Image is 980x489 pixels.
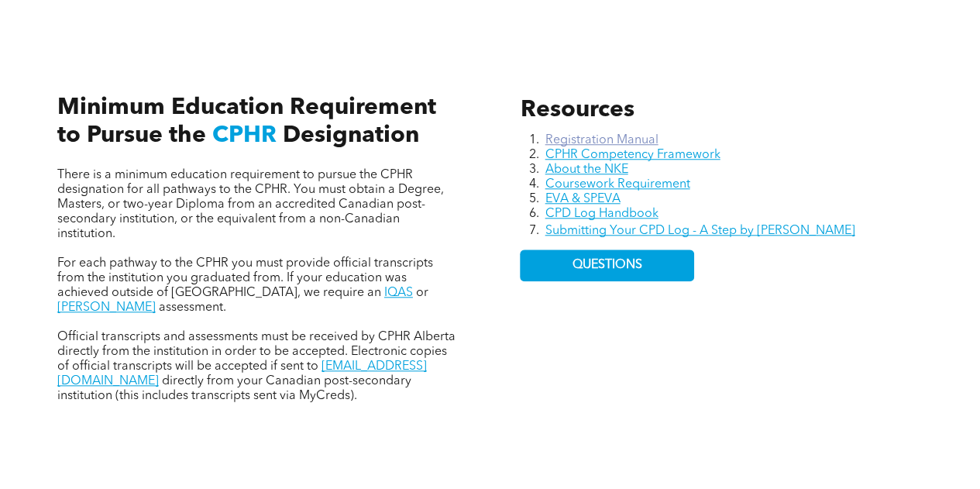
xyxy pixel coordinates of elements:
[520,98,634,122] span: Resources
[545,164,628,176] a: About the NKE
[520,250,694,281] a: QUESTIONS
[545,178,689,191] a: Coursework Requirement
[159,301,226,314] span: assessment.
[283,124,419,147] span: Designation
[573,258,642,273] span: QUESTIONS
[57,96,436,147] span: Minimum Education Requirement to Pursue the
[545,208,658,220] a: CPD Log Handbook
[545,134,658,146] a: Registration Manual
[57,331,456,373] span: Official transcripts and assessments must be received by CPHR Alberta directly from the instituti...
[57,169,444,240] span: There is a minimum education requirement to pursue the CPHR designation for all pathways to the C...
[57,360,427,387] a: [EMAIL_ADDRESS][DOMAIN_NAME]
[545,193,620,205] a: EVA & SPEVA
[57,257,433,299] span: For each pathway to the CPHR you must provide official transcripts from the institution you gradu...
[545,225,854,237] a: Submitting Your CPD Log - A Step by [PERSON_NAME]
[416,287,428,299] span: or
[545,149,720,161] a: CPHR Competency Framework
[57,301,156,314] a: [PERSON_NAME]
[57,375,411,402] span: directly from your Canadian post-secondary institution (this includes transcripts sent via MyCreds).
[384,287,413,299] a: IQAS
[212,124,277,147] span: CPHR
